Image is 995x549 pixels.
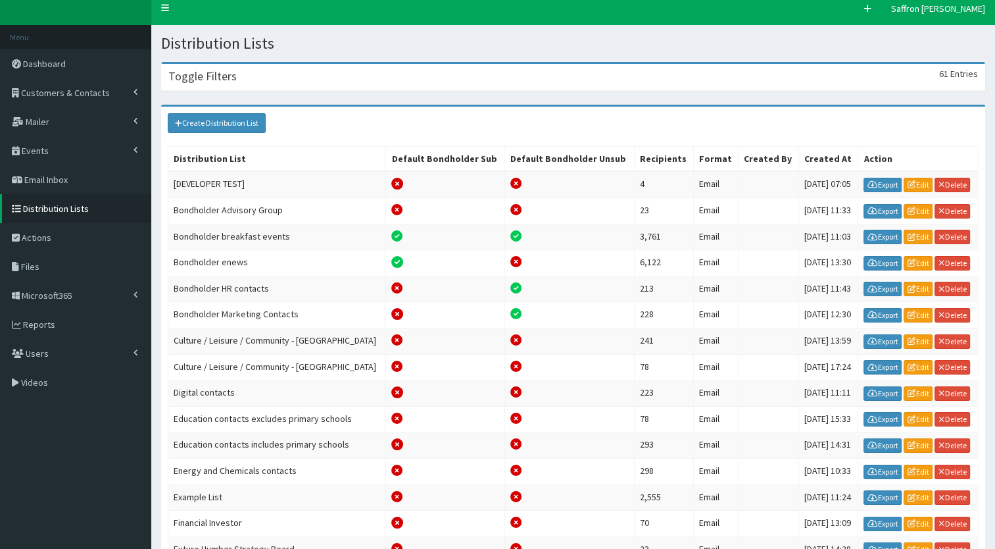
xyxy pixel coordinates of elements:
[934,412,970,427] a: Delete
[863,360,902,375] a: Export
[634,406,693,432] td: 78
[934,204,970,219] a: Delete
[693,354,738,380] td: Email
[863,438,902,453] a: Export
[693,276,738,302] td: Email
[934,230,970,244] a: Delete
[693,250,738,276] td: Email
[738,147,798,172] th: Created By
[22,145,49,157] span: Events
[863,308,902,323] a: Export
[863,412,902,427] a: Export
[693,432,738,459] td: Email
[23,58,66,70] span: Dashboard
[904,230,933,244] a: Edit
[168,458,386,484] td: Energy and Chemicals contacts
[904,517,933,531] a: Edit
[504,147,634,172] th: Default Bondholder Unsub
[634,224,693,250] td: 3,761
[634,328,693,354] td: 241
[798,328,858,354] td: [DATE] 13:59
[693,484,738,511] td: Email
[934,360,970,375] a: Delete
[798,354,858,380] td: [DATE] 17:24
[693,380,738,407] td: Email
[858,147,979,172] th: Action
[863,465,902,479] a: Export
[161,35,985,52] h1: Distribution Lists
[798,302,858,328] td: [DATE] 12:30
[634,458,693,484] td: 298
[22,290,72,301] span: Microsoft365
[634,302,693,328] td: 228
[693,147,738,172] th: Format
[386,147,505,172] th: Default Bondholder Sub
[168,113,266,133] a: Create Distribution List
[798,224,858,250] td: [DATE] 11:03
[934,438,970,453] a: Delete
[693,458,738,484] td: Email
[904,256,933,271] a: Edit
[168,224,386,250] td: Bondholder breakfast events
[934,282,970,296] a: Delete
[634,147,693,172] th: Recipients
[798,511,858,537] td: [DATE] 13:09
[863,230,902,244] a: Export
[798,380,858,407] td: [DATE] 11:11
[168,70,237,82] h3: Toggle Filters
[634,276,693,302] td: 213
[934,334,970,349] a: Delete
[693,171,738,197] td: Email
[693,197,738,224] td: Email
[24,174,68,186] span: Email Inbox
[21,377,48,388] span: Videos
[634,432,693,459] td: 293
[891,3,985,14] span: Saffron [PERSON_NAME]
[634,354,693,380] td: 78
[863,386,902,401] a: Export
[904,204,933,219] a: Edit
[798,197,858,224] td: [DATE] 11:33
[904,334,933,349] a: Edit
[798,484,858,511] td: [DATE] 11:24
[168,197,386,224] td: Bondholder Advisory Group
[168,484,386,511] td: Example List
[939,68,948,80] span: 61
[168,354,386,380] td: Culture / Leisure / Community - [GEOGRAPHIC_DATA]
[863,490,902,505] a: Export
[168,250,386,276] td: Bondholder enews
[168,380,386,407] td: Digital contacts
[634,484,693,511] td: 2,555
[23,203,89,215] span: Distribution Lists
[934,490,970,505] a: Delete
[904,412,933,427] a: Edit
[798,250,858,276] td: [DATE] 13:30
[934,465,970,479] a: Delete
[693,224,738,250] td: Email
[798,458,858,484] td: [DATE] 10:33
[934,517,970,531] a: Delete
[168,276,386,302] td: Bondholder HR contacts
[693,406,738,432] td: Email
[904,465,933,479] a: Edit
[863,204,902,219] a: Export
[634,197,693,224] td: 23
[634,250,693,276] td: 6,122
[26,116,49,128] span: Mailer
[168,171,386,197] td: [DEVELOPER TEST]
[950,68,978,80] span: Entries
[863,256,902,271] a: Export
[904,360,933,375] a: Edit
[904,178,933,192] a: Edit
[168,147,386,172] th: Distribution List
[634,511,693,537] td: 70
[798,171,858,197] td: [DATE] 07:05
[934,308,970,323] a: Delete
[904,282,933,296] a: Edit
[934,178,970,192] a: Delete
[693,328,738,354] td: Email
[634,171,693,197] td: 4
[798,147,858,172] th: Created At
[863,517,902,531] a: Export
[693,302,738,328] td: Email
